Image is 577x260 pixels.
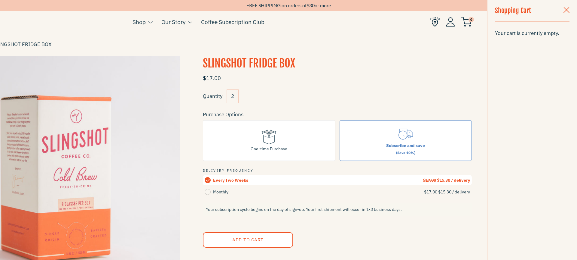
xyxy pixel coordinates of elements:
img: Account [446,17,455,27]
p: Your cart is currently empty. [495,29,569,37]
div: One-time Purchase [251,146,287,152]
span: Subscribe and save [386,143,425,148]
img: cart [461,17,472,27]
span: (Save 10%) [396,150,415,155]
h1: SLINGSHOT FRIDGE BOX [203,56,472,71]
a: 0 [461,18,472,26]
p: Your subscription cycle begins on the day of sign-up. Your first shipment will occur in 1-3 busin... [203,203,472,216]
span: / [451,177,453,183]
span: $15.30 [437,177,450,183]
div: Monthly [213,189,424,195]
span: delivery [455,189,470,195]
legend: Delivery Frequency [203,168,254,174]
span: Add to Cart [232,237,264,243]
legend: Purchase Options [203,111,243,119]
label: Quantity [203,93,222,99]
a: Our Story [161,17,185,27]
img: Find Us [430,17,440,27]
strike: $17.00 [424,189,437,195]
span: 30 [309,2,315,8]
span: / [452,189,454,195]
strike: $17.00 [423,177,436,183]
span: $ [307,2,309,8]
span: $15.30 [438,189,451,195]
a: Coffee Subscription Club [201,17,264,27]
span: $17.00 [203,75,221,82]
div: Every Two Weeks [213,177,423,183]
span: 0 [469,17,474,22]
button: Add to Cart [203,232,293,248]
a: Shop [133,17,146,27]
span: delivery [454,177,470,183]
